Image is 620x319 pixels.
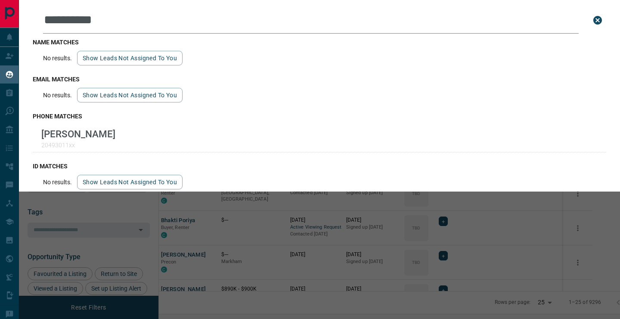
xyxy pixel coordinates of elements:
[33,113,606,120] h3: phone matches
[77,175,183,189] button: show leads not assigned to you
[33,39,606,46] h3: name matches
[43,55,72,62] p: No results.
[33,76,606,83] h3: email matches
[43,92,72,99] p: No results.
[77,51,183,65] button: show leads not assigned to you
[43,179,72,186] p: No results.
[589,12,606,29] button: close search bar
[41,128,115,139] p: [PERSON_NAME]
[41,142,115,149] p: 20493011xx
[33,163,606,170] h3: id matches
[77,88,183,102] button: show leads not assigned to you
